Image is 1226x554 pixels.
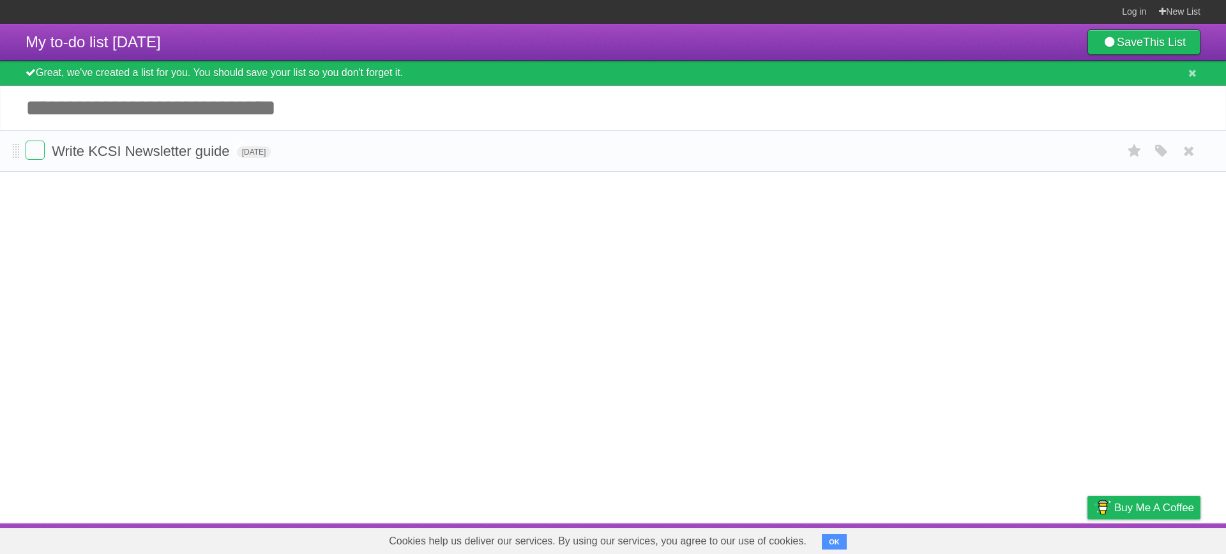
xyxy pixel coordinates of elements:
button: OK [822,534,847,550]
label: Star task [1123,141,1147,162]
span: [DATE] [237,146,271,158]
span: Write KCSI Newsletter guide [52,143,232,159]
span: My to-do list [DATE] [26,33,161,50]
a: About [918,527,944,551]
a: SaveThis List [1087,29,1200,55]
a: Developers [960,527,1011,551]
a: Terms [1027,527,1056,551]
a: Buy me a coffee [1087,496,1200,519]
img: Buy me a coffee [1094,496,1111,518]
span: Cookies help us deliver our services. By using our services, you agree to our use of cookies. [376,528,819,554]
a: Privacy [1071,527,1104,551]
b: This List [1143,36,1186,49]
span: Buy me a coffee [1114,496,1194,519]
a: Suggest a feature [1120,527,1200,551]
label: Done [26,141,45,160]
